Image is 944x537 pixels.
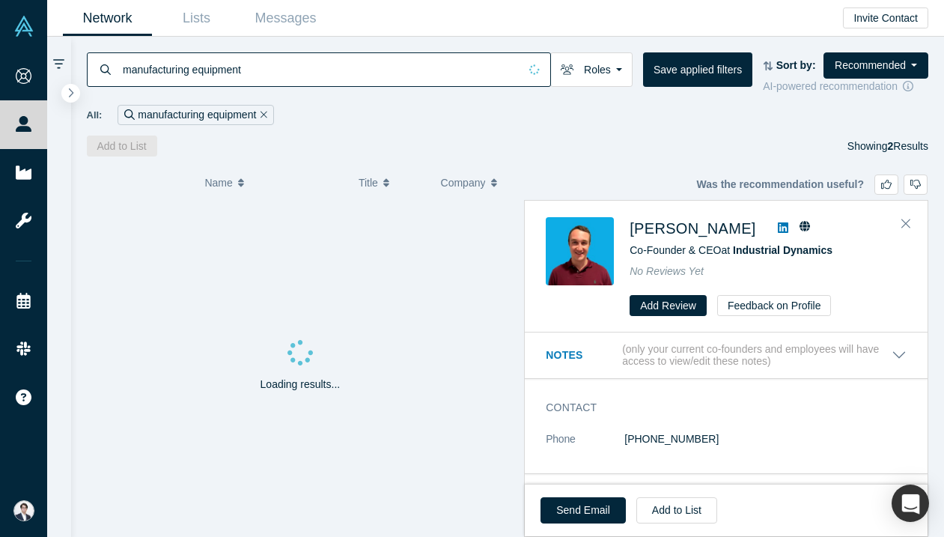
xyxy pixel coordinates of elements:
[540,497,626,524] a: Send Email
[763,79,928,94] div: AI-powered recommendation
[359,167,378,198] span: Title
[546,348,619,363] h3: Notes
[888,140,894,152] strong: 2
[643,52,752,87] button: Save applied filters
[843,7,928,28] button: Invite Contact
[87,136,157,157] button: Add to List
[121,52,519,87] input: Search by name, title, company, summary, expertise, investment criteria or topics of focus
[152,1,241,36] a: Lists
[256,106,267,124] button: Remove Filter
[241,1,330,36] a: Messages
[13,500,34,521] img: Eisuke Shimizu's Account
[261,377,341,392] p: Loading results...
[87,108,103,123] span: All:
[733,244,832,256] a: Industrial Dynamics
[630,244,832,256] span: Co-Founder & CEO at
[546,431,624,463] dt: Phone
[13,16,34,37] img: Alchemist Vault Logo
[546,217,614,285] img: Michael Lawrie's Profile Image
[847,136,928,157] div: Showing
[441,167,508,198] button: Company
[776,59,816,71] strong: Sort by:
[624,433,719,445] a: [PHONE_NUMBER]
[630,220,755,237] a: [PERSON_NAME]
[630,295,707,316] button: Add Review
[359,167,425,198] button: Title
[546,400,886,416] h3: Contact
[204,167,343,198] button: Name
[118,105,274,125] div: manufacturing equipment
[550,52,633,87] button: Roles
[823,52,928,79] button: Recommended
[630,265,704,277] span: No Reviews Yet
[204,167,232,198] span: Name
[696,175,928,195] div: Was the recommendation useful?
[888,140,928,152] span: Results
[636,497,717,524] button: Add to List
[441,167,486,198] span: Company
[717,295,832,316] button: Feedback on Profile
[63,1,152,36] a: Network
[895,212,917,236] button: Close
[546,343,907,368] button: Notes (only your current co-founders and employees will have access to view/edit these notes)
[622,343,892,368] p: (only your current co-founders and employees will have access to view/edit these notes)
